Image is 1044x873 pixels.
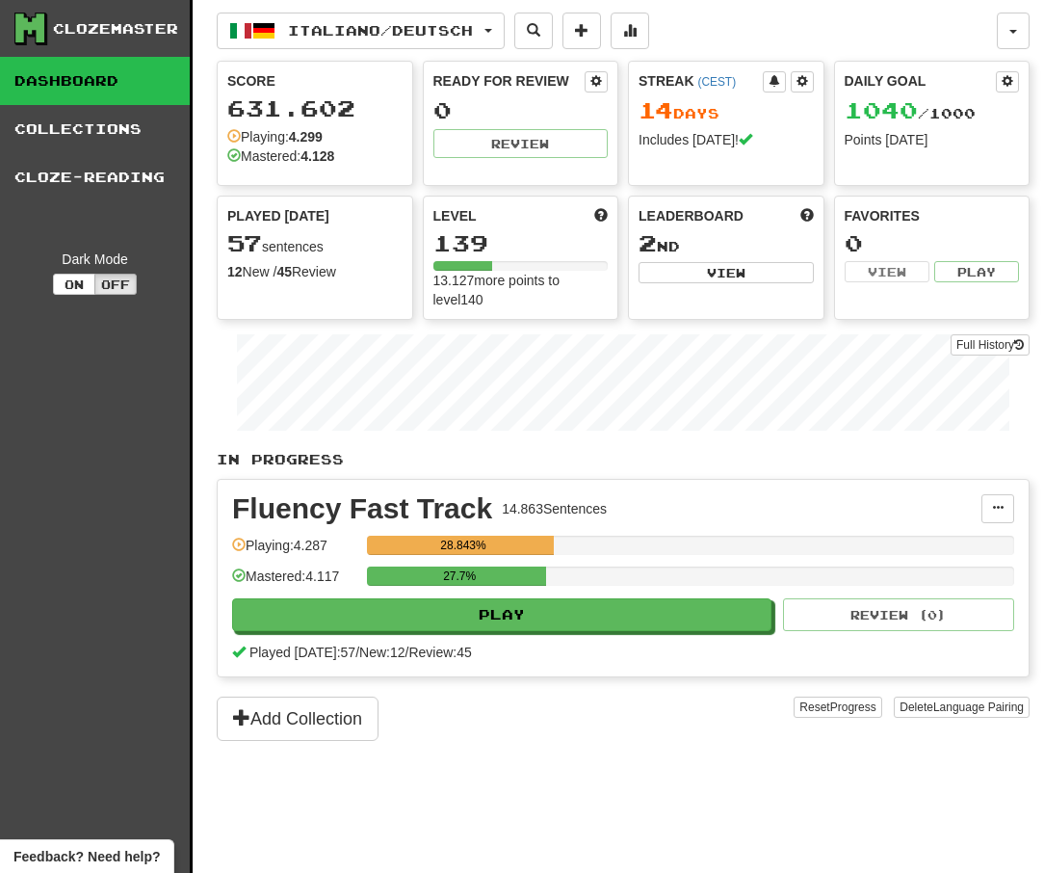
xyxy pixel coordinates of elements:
[845,71,997,93] div: Daily Goal
[227,231,403,256] div: sentences
[227,206,329,225] span: Played [DATE]
[288,22,473,39] span: Italiano / Deutsch
[359,645,405,660] span: New: 12
[433,98,609,122] div: 0
[951,334,1030,356] a: Full History
[217,13,505,49] button: Italiano/Deutsch
[227,146,334,166] div: Mastered:
[433,206,477,225] span: Level
[433,129,609,158] button: Review
[611,13,649,49] button: More stats
[697,75,736,89] a: (CEST)
[232,567,357,598] div: Mastered: 4.117
[639,130,814,149] div: Includes [DATE]!
[934,261,1019,282] button: Play
[639,229,657,256] span: 2
[94,274,137,295] button: Off
[217,450,1030,469] p: In Progress
[800,206,814,225] span: This week in points, UTC
[227,264,243,279] strong: 12
[227,127,323,146] div: Playing:
[639,262,814,283] button: View
[639,231,814,256] div: nd
[845,231,1020,255] div: 0
[232,536,357,568] div: Playing: 4.287
[408,645,471,660] span: Review: 45
[845,206,1020,225] div: Favorites
[639,96,673,123] span: 14
[845,130,1020,149] div: Points [DATE]
[433,271,609,309] div: 13.127 more points to level 140
[502,499,607,518] div: 14.863 Sentences
[639,206,744,225] span: Leaderboard
[433,71,586,91] div: Ready for Review
[227,229,262,256] span: 57
[227,262,403,281] div: New / Review
[783,598,1014,631] button: Review (0)
[405,645,409,660] span: /
[830,701,876,714] span: Progress
[300,148,334,164] strong: 4.128
[227,71,403,91] div: Score
[373,536,554,555] div: 28.843%
[373,567,546,586] div: 27.7%
[276,264,292,279] strong: 45
[514,13,553,49] button: Search sentences
[53,19,178,39] div: Clozemaster
[227,96,403,120] div: 631.602
[594,206,608,225] span: Score more points to level up
[894,697,1030,718] button: DeleteLanguage Pairing
[794,697,881,718] button: ResetProgress
[53,274,95,295] button: On
[933,701,1024,714] span: Language Pairing
[845,261,929,282] button: View
[562,13,601,49] button: Add sentence to collection
[232,598,771,631] button: Play
[845,96,918,123] span: 1040
[14,250,175,269] div: Dark Mode
[217,697,378,741] button: Add Collection
[845,105,976,121] span: / 1000
[13,847,160,866] span: Open feedback widget
[433,231,609,255] div: 139
[639,71,763,91] div: Streak
[249,645,355,660] span: Played [DATE]: 57
[232,494,492,523] div: Fluency Fast Track
[289,129,323,145] strong: 4.299
[355,645,359,660] span: /
[639,98,814,123] div: Day s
